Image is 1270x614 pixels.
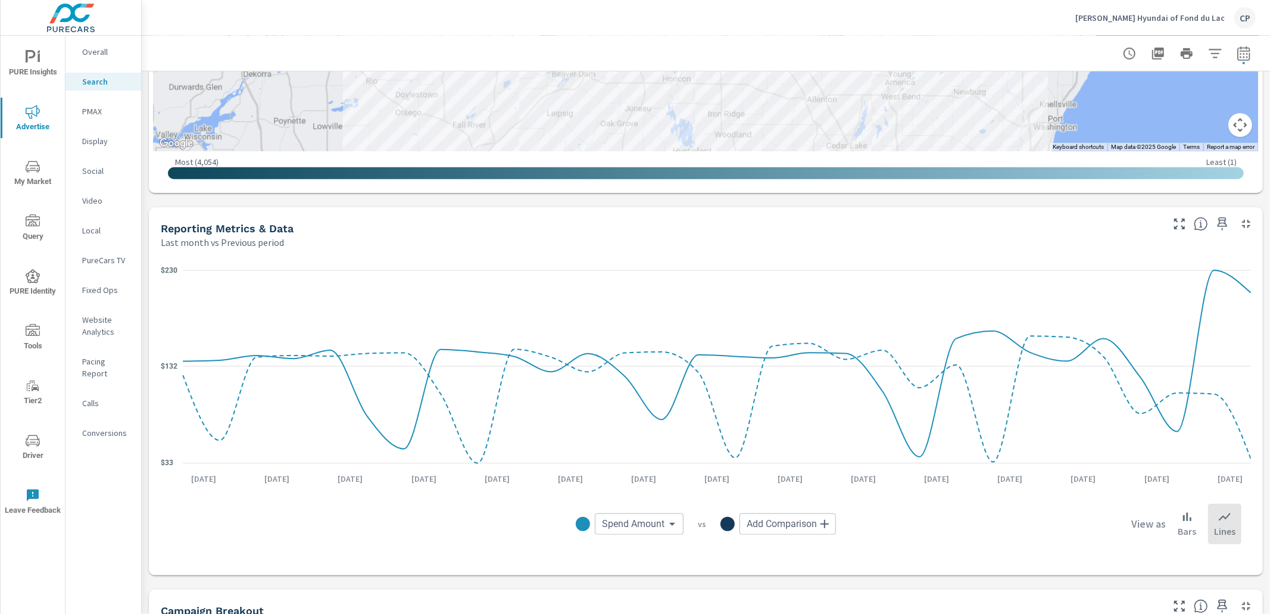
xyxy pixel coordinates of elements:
p: vs [684,519,720,529]
div: Pacing Report [65,353,141,382]
a: Terms (opens in new tab) [1183,144,1200,150]
p: [DATE] [550,473,591,485]
a: Report a map error [1207,144,1255,150]
p: Conversions [82,427,132,439]
p: [DATE] [1209,473,1251,485]
p: [DATE] [329,473,371,485]
div: Fixed Ops [65,281,141,299]
p: [DATE] [476,473,518,485]
p: [DATE] [403,473,445,485]
p: Calls [82,397,132,409]
text: $33 [161,459,173,467]
p: Fixed Ops [82,284,132,296]
button: Make Fullscreen [1170,214,1189,233]
text: $132 [161,362,177,370]
div: Calls [65,394,141,412]
p: Last month vs Previous period [161,235,284,250]
div: PMAX [65,102,141,120]
span: PURE Insights [4,50,61,79]
span: Map data ©2025 Google [1111,144,1176,150]
button: Apply Filters [1203,42,1227,66]
p: Bars [1178,524,1196,538]
p: Least ( 1 ) [1206,157,1237,167]
span: Add Comparison [747,518,817,530]
p: Video [82,195,132,207]
span: Driver [4,434,61,463]
p: [DATE] [990,473,1031,485]
p: [PERSON_NAME] Hyundai of Fond du Lac [1075,13,1225,23]
span: Tools [4,324,61,353]
p: Social [82,165,132,177]
div: Overall [65,43,141,61]
text: $230 [161,266,177,275]
p: Website Analytics [82,314,132,338]
p: PMAX [82,105,132,117]
p: Lines [1214,524,1235,538]
button: Minimize Widget [1237,214,1256,233]
div: Local [65,222,141,239]
div: Video [65,192,141,210]
p: Most ( 4,054 ) [175,157,219,167]
p: Pacing Report [82,356,132,379]
div: PureCars TV [65,251,141,269]
span: Query [4,214,61,244]
p: Overall [82,46,132,58]
p: [DATE] [916,473,957,485]
span: Save this to your personalized report [1213,214,1232,233]
span: This is a summary of Search performance results by campaign. Each column can be sorted. [1194,599,1208,613]
button: Select Date Range [1232,42,1256,66]
a: Open this area in Google Maps (opens a new window) [157,136,196,151]
div: Search [65,73,141,91]
button: Keyboard shortcuts [1053,143,1104,151]
p: Display [82,135,132,147]
p: [DATE] [1063,473,1104,485]
button: Map camera controls [1228,113,1252,137]
p: [DATE] [769,473,811,485]
div: Social [65,162,141,180]
p: Search [82,76,132,88]
p: [DATE] [623,473,664,485]
div: Website Analytics [65,311,141,341]
button: Print Report [1175,42,1199,66]
span: PURE Identity [4,269,61,298]
div: Conversions [65,424,141,442]
div: Add Comparison [739,513,836,535]
div: CP [1234,7,1256,29]
div: nav menu [1,36,65,529]
p: [DATE] [183,473,224,485]
button: "Export Report to PDF" [1146,42,1170,66]
p: [DATE] [1136,473,1178,485]
div: Display [65,132,141,150]
p: [DATE] [842,473,884,485]
span: Spend Amount [602,518,664,530]
p: Local [82,225,132,236]
p: [DATE] [256,473,298,485]
span: Tier2 [4,379,61,408]
img: Google [157,136,196,151]
span: Leave Feedback [4,488,61,518]
p: PureCars TV [82,254,132,266]
div: Spend Amount [595,513,684,535]
h5: Reporting Metrics & Data [161,222,294,235]
span: Advertise [4,105,61,134]
p: [DATE] [696,473,738,485]
span: Understand Search data over time and see how metrics compare to each other. [1194,217,1208,231]
span: My Market [4,160,61,189]
h6: View as [1131,518,1166,530]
